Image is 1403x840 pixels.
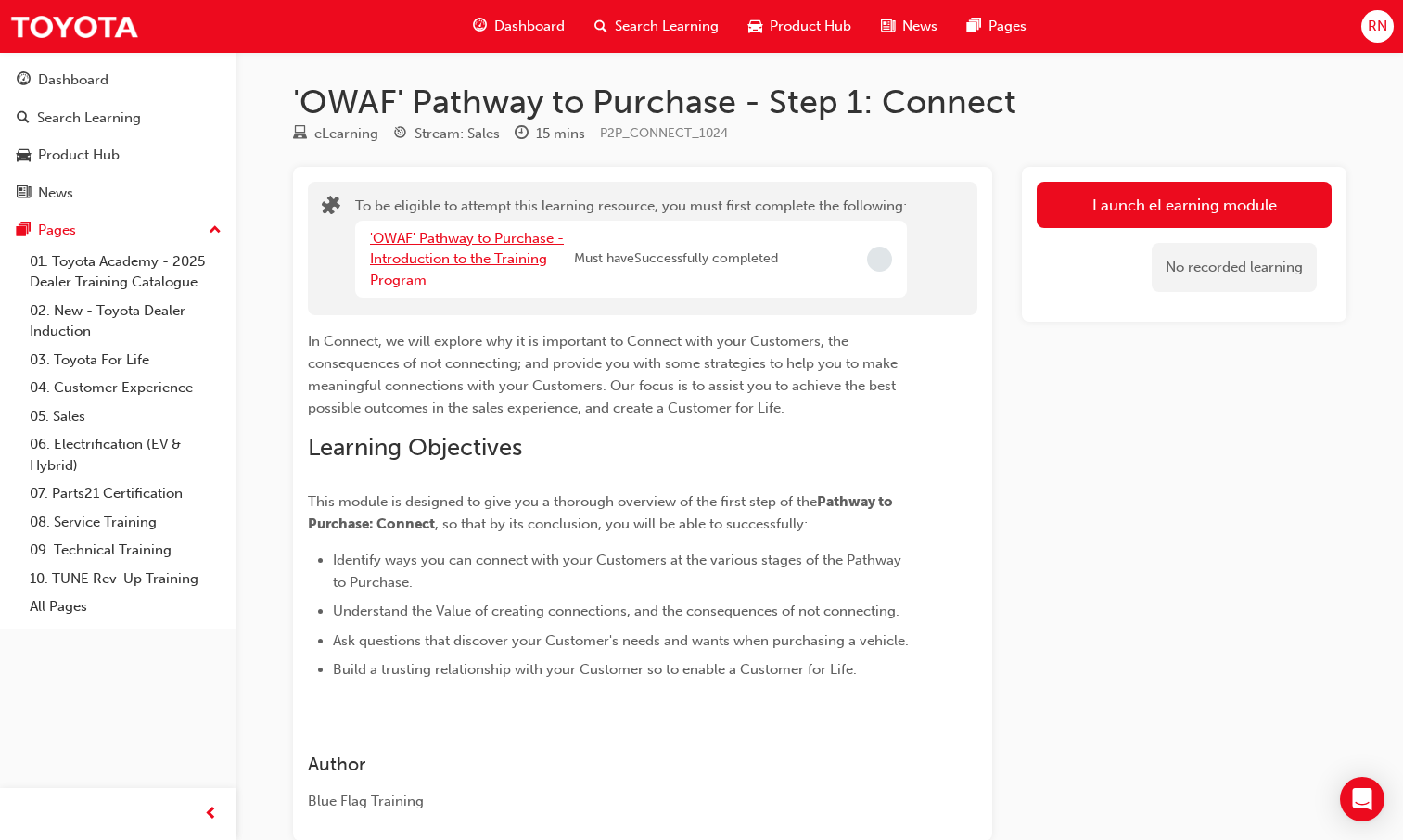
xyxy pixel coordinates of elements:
[600,125,728,141] span: Learning resource code
[1361,10,1394,43] button: RN
[1340,777,1384,821] div: Open Intercom Messenger
[7,213,229,248] button: Pages
[17,72,31,89] span: guage-icon
[37,108,141,129] div: Search Learning
[293,126,307,143] span: learningResourceType_ELEARNING-icon
[38,70,108,91] div: Dashboard
[1368,16,1387,37] span: RN
[536,123,585,145] div: 15 mins
[333,552,905,591] span: Identify ways you can connect with your Customers at the various stages of the Pathway to Purchase.
[748,15,762,38] span: car-icon
[7,101,229,135] a: Search Learning
[17,185,31,202] span: news-icon
[314,123,378,145] div: eLearning
[22,479,229,508] a: 07. Parts21 Certification
[38,220,76,241] div: Pages
[22,374,229,402] a: 04. Customer Experience
[515,126,529,143] span: clock-icon
[293,122,378,146] div: Type
[355,196,907,301] div: To be eligible to attempt this learning resource, you must first complete the following:
[38,145,120,166] div: Product Hub
[458,7,580,45] a: guage-iconDashboard
[902,16,937,37] span: News
[1152,243,1317,292] div: No recorded learning
[370,230,564,288] a: 'OWAF' Pathway to Purchase - Introduction to the Training Program
[22,565,229,593] a: 10. TUNE Rev-Up Training
[393,126,407,143] span: target-icon
[574,248,778,270] span: Must have Successfully completed
[22,430,229,479] a: 06. Electrification (EV & Hybrid)
[988,16,1027,37] span: Pages
[333,661,857,678] span: Build a trusting relationship with your Customer so to enable a Customer for Life.
[415,123,500,145] div: Stream: Sales
[308,791,911,812] div: Blue Flag Training
[7,138,229,172] a: Product Hub
[594,15,607,38] span: search-icon
[17,110,30,127] span: search-icon
[967,15,981,38] span: pages-icon
[515,122,585,146] div: Duration
[1037,182,1332,228] button: Launch eLearning module
[22,536,229,565] a: 09. Technical Training
[22,592,229,621] a: All Pages
[209,219,222,243] span: up-icon
[333,632,909,649] span: Ask questions that discover your Customer's needs and wants when purchasing a vehicle.
[333,603,899,619] span: Understand the Value of creating connections, and the consequences of not connecting.
[473,15,487,38] span: guage-icon
[9,6,139,47] img: Trak
[22,248,229,297] a: 01. Toyota Academy - 2025 Dealer Training Catalogue
[204,803,218,826] span: prev-icon
[733,7,866,45] a: car-iconProduct Hub
[308,754,911,775] h3: Author
[322,197,340,219] span: puzzle-icon
[615,16,719,37] span: Search Learning
[17,147,31,164] span: car-icon
[494,16,565,37] span: Dashboard
[7,59,229,213] button: DashboardSearch LearningProduct HubNews
[38,183,73,204] div: News
[22,508,229,537] a: 08. Service Training
[7,63,229,97] a: Dashboard
[866,7,952,45] a: news-iconNews
[22,402,229,431] a: 05. Sales
[308,493,817,510] span: This module is designed to give you a thorough overview of the first step of the
[393,122,500,146] div: Stream
[308,333,901,416] span: In Connect, we will explore why it is important to Connect with your Customers, the consequences ...
[22,297,229,346] a: 02. New - Toyota Dealer Induction
[867,247,892,272] span: Incomplete
[22,346,229,375] a: 03. Toyota For Life
[770,16,851,37] span: Product Hub
[435,515,808,532] span: , so that by its conclusion, you will be able to successfully:
[308,493,896,532] span: Pathway to Purchase: Connect
[308,433,522,462] span: Learning Objectives
[580,7,733,45] a: search-iconSearch Learning
[293,82,1346,122] h1: 'OWAF' Pathway to Purchase - Step 1: Connect
[17,223,31,239] span: pages-icon
[952,7,1041,45] a: pages-iconPages
[881,15,895,38] span: news-icon
[7,176,229,210] a: News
